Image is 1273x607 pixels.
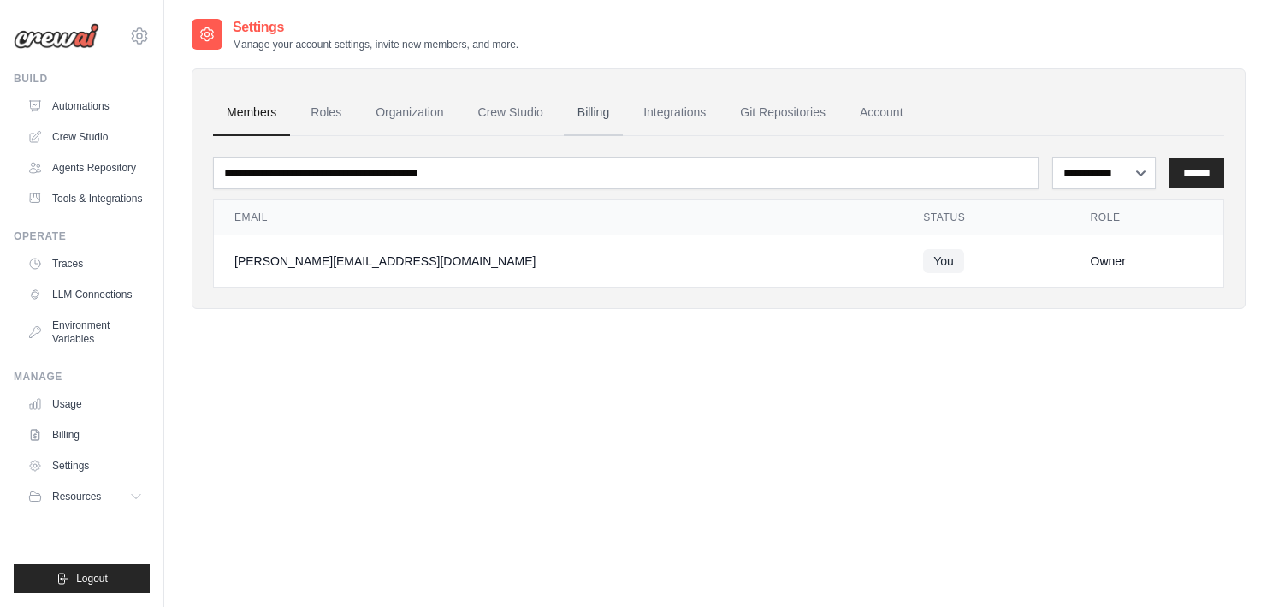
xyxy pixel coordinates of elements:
[14,564,150,593] button: Logout
[630,90,719,136] a: Integrations
[726,90,839,136] a: Git Repositories
[21,281,150,308] a: LLM Connections
[21,154,150,182] a: Agents Repository
[14,23,99,49] img: Logo
[903,200,1069,235] th: Status
[923,249,964,273] span: You
[21,452,150,479] a: Settings
[233,17,518,38] h2: Settings
[76,572,108,586] span: Logout
[297,90,355,136] a: Roles
[234,253,882,270] div: [PERSON_NAME][EMAIL_ADDRESS][DOMAIN_NAME]
[465,90,557,136] a: Crew Studio
[21,92,150,120] a: Automations
[21,185,150,212] a: Tools & Integrations
[1091,253,1203,270] div: Owner
[14,72,150,86] div: Build
[21,312,150,353] a: Environment Variables
[1070,200,1223,235] th: Role
[14,370,150,384] div: Manage
[52,490,101,503] span: Resources
[21,421,150,449] a: Billing
[21,483,150,510] button: Resources
[21,390,150,418] a: Usage
[14,229,150,243] div: Operate
[21,123,150,151] a: Crew Studio
[214,200,903,235] th: Email
[21,250,150,277] a: Traces
[564,90,623,136] a: Billing
[213,90,290,136] a: Members
[362,90,457,136] a: Organization
[846,90,917,136] a: Account
[233,38,518,51] p: Manage your account settings, invite new members, and more.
